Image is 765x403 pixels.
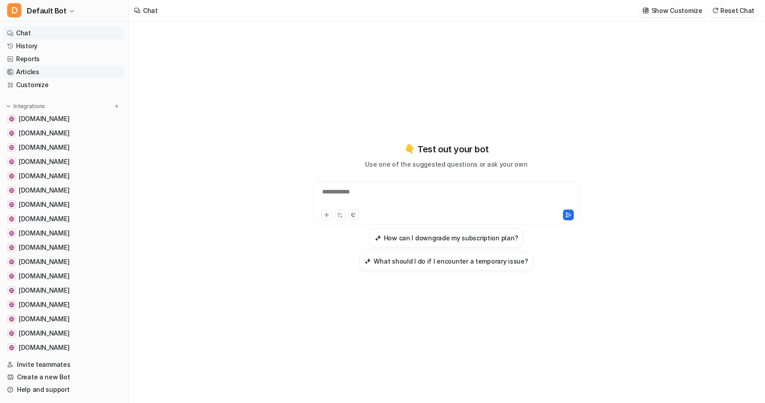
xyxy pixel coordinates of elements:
span: D [7,3,21,17]
a: Reports [4,53,125,65]
div: Chat [143,6,158,15]
span: [DOMAIN_NAME] [19,186,69,195]
a: docs.optimism.io[DOMAIN_NAME] [4,298,125,311]
a: docs.ton.org[DOMAIN_NAME] [4,184,125,197]
a: aptos.dev[DOMAIN_NAME] [4,313,125,325]
button: What should I do if I encounter a temporary issue?What should I do if I encounter a temporary issue? [359,251,533,271]
img: nimbus.guide [9,331,14,336]
img: aptos.dev [9,316,14,322]
button: How can I downgrade my subscription plan?How can I downgrade my subscription plan? [370,228,524,248]
img: chainstack.com [9,130,14,136]
img: menu_add.svg [113,103,120,109]
img: solana.com [9,145,14,150]
span: [DOMAIN_NAME] [19,172,69,181]
a: ethereum.org[DOMAIN_NAME] [4,155,125,168]
p: Show Customize [652,6,702,15]
img: ethereum.org [9,159,14,164]
a: developer.bitcoin.org[DOMAIN_NAME] [4,341,125,354]
span: [DOMAIN_NAME] [19,300,69,309]
span: [DOMAIN_NAME] [19,243,69,252]
img: customize [643,7,649,14]
img: hyperliquid.gitbook.io [9,202,14,207]
img: What should I do if I encounter a temporary issue? [365,258,371,264]
a: docs.erigon.tech[DOMAIN_NAME] [4,213,125,225]
p: Integrations [13,103,45,110]
button: Integrations [4,102,48,111]
img: docs.ton.org [9,188,14,193]
a: Create a new Bot [4,371,125,383]
img: docs.optimism.io [9,302,14,307]
img: docs.arbitrum.io [9,273,14,279]
a: History [4,40,125,52]
a: docs.sui.io[DOMAIN_NAME] [4,284,125,297]
img: reset [712,7,719,14]
a: geth.ethereum.org[DOMAIN_NAME] [4,241,125,254]
span: Default Bot [27,4,67,17]
span: [DOMAIN_NAME] [19,157,69,166]
a: developers.tron.network[DOMAIN_NAME] [4,227,125,239]
span: [DOMAIN_NAME] [19,229,69,238]
span: [DOMAIN_NAME] [19,143,69,152]
a: Chat [4,27,125,39]
span: [DOMAIN_NAME] [19,114,69,123]
h3: How can I downgrade my subscription plan? [384,233,518,243]
a: docs.polygon.technology[DOMAIN_NAME] [4,256,125,268]
img: docs.polygon.technology [9,259,14,264]
a: docs.chainstack.com[DOMAIN_NAME] [4,113,125,125]
a: Invite teammates [4,358,125,371]
span: [DOMAIN_NAME] [19,272,69,281]
p: Use one of the suggested questions or ask your own [365,160,527,169]
a: reth.rs[DOMAIN_NAME] [4,170,125,182]
button: Show Customize [640,4,706,17]
img: docs.sui.io [9,288,14,293]
a: Customize [4,79,125,91]
a: chainstack.com[DOMAIN_NAME] [4,127,125,139]
span: [DOMAIN_NAME] [19,214,69,223]
button: Reset Chat [710,4,758,17]
a: docs.arbitrum.io[DOMAIN_NAME] [4,270,125,282]
span: [DOMAIN_NAME] [19,286,69,295]
span: [DOMAIN_NAME] [19,257,69,266]
img: expand menu [5,103,12,109]
span: [DOMAIN_NAME] [19,329,69,338]
a: hyperliquid.gitbook.io[DOMAIN_NAME] [4,198,125,211]
span: [DOMAIN_NAME] [19,200,69,209]
img: developers.tron.network [9,231,14,236]
a: Help and support [4,383,125,396]
img: docs.chainstack.com [9,116,14,122]
span: [DOMAIN_NAME] [19,129,69,138]
span: [DOMAIN_NAME] [19,315,69,323]
h3: What should I do if I encounter a temporary issue? [374,256,528,266]
img: How can I downgrade my subscription plan? [375,235,381,241]
img: developer.bitcoin.org [9,345,14,350]
img: docs.erigon.tech [9,216,14,222]
img: reth.rs [9,173,14,179]
a: solana.com[DOMAIN_NAME] [4,141,125,154]
a: Articles [4,66,125,78]
a: nimbus.guide[DOMAIN_NAME] [4,327,125,340]
span: [DOMAIN_NAME] [19,343,69,352]
p: 👇 Test out your bot [404,143,488,156]
img: geth.ethereum.org [9,245,14,250]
